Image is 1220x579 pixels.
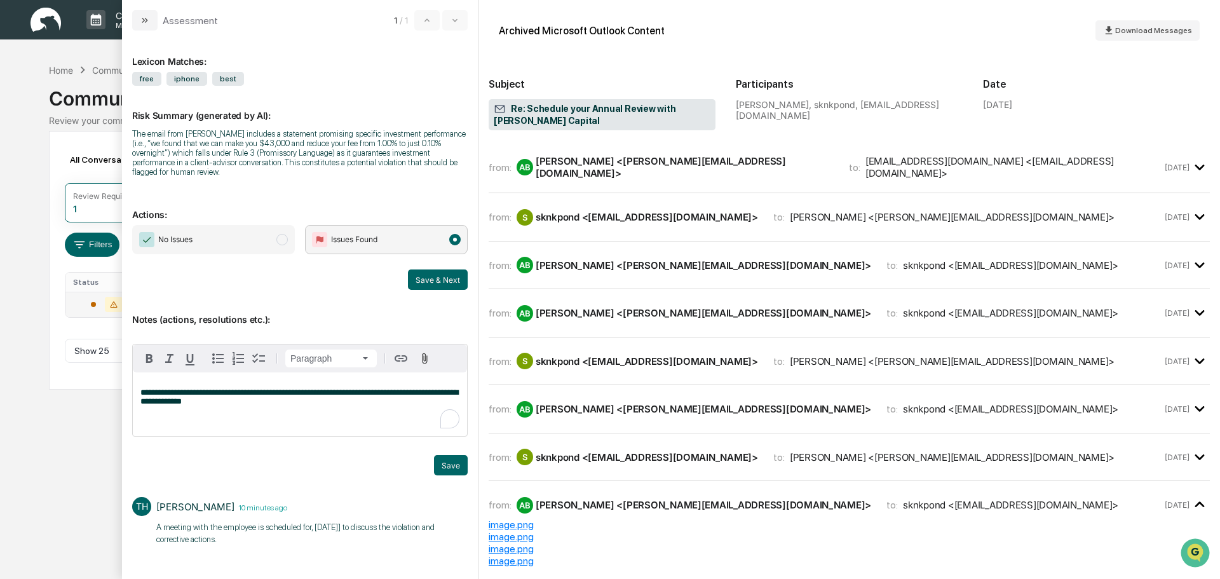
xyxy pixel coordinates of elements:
[903,403,1118,415] div: sknkpond <[EMAIL_ADDRESS][DOMAIN_NAME]>
[87,155,163,178] a: 🗄️Attestations
[158,233,193,246] span: No Issues
[489,499,512,511] span: from:
[886,403,898,415] span: to:
[517,353,533,369] div: S
[790,211,1115,223] div: [PERSON_NAME] <[PERSON_NAME][EMAIL_ADDRESS][DOMAIN_NAME]>
[180,348,200,369] button: Underline
[1165,500,1189,510] time: Friday, August 22, 2025 at 2:27:49 PM
[90,215,154,225] a: Powered byPylon
[536,211,758,223] div: sknkpond <[EMAIL_ADDRESS][DOMAIN_NAME]>
[159,348,180,369] button: Italic
[1095,20,1200,41] button: Download Messages
[536,499,871,511] div: [PERSON_NAME] <[PERSON_NAME][EMAIL_ADDRESS][DOMAIN_NAME]>
[489,403,512,415] span: from:
[216,101,231,116] button: Start new chat
[133,372,467,436] div: To enrich screen reader interactions, please activate Accessibility in Grammarly extension settings
[489,555,1210,567] div: image.png
[1165,453,1189,462] time: Friday, August 22, 2025 at 2:17:03 PM
[903,307,1118,319] div: sknkpond <[EMAIL_ADDRESS][DOMAIN_NAME]>
[1165,357,1189,366] time: Friday, August 22, 2025 at 7:08:35 AM
[414,350,436,367] button: Attach files
[25,160,82,173] span: Preclearance
[212,72,244,86] span: best
[517,159,533,175] div: AB
[8,155,87,178] a: 🖐️Preclearance
[983,78,1210,90] h2: Date
[886,307,898,319] span: to:
[489,567,1210,579] div: image.png
[43,97,208,110] div: Start new chat
[73,191,134,201] div: Review Required
[49,115,1171,126] div: Review your communication records across channels
[1165,212,1189,222] time: Wednesday, August 20, 2025 at 12:36:53 PM
[517,401,533,418] div: AB
[163,15,218,27] div: Assessment
[983,99,1012,110] div: [DATE]
[499,25,665,37] div: Archived Microsoft Outlook Content
[8,179,85,202] a: 🔎Data Lookup
[49,65,73,76] div: Home
[903,259,1118,271] div: sknkpond <[EMAIL_ADDRESS][DOMAIN_NAME]>
[489,451,512,463] span: from:
[73,203,77,214] div: 1
[1165,308,1189,318] time: Thursday, August 21, 2025 at 9:37:18 AM
[790,451,1115,463] div: [PERSON_NAME] <[PERSON_NAME][EMAIL_ADDRESS][DOMAIN_NAME]>
[489,307,512,319] span: from:
[13,97,36,120] img: 1746055101610-c473b297-6a78-478c-a979-82029cc54cd1
[849,161,860,174] span: to:
[25,184,80,197] span: Data Lookup
[494,103,710,127] span: Re: Schedule your Annual Review with [PERSON_NAME] Capital
[489,259,512,271] span: from:
[489,355,512,367] span: from:
[1165,404,1189,414] time: Friday, August 22, 2025 at 9:49:34 AM
[156,521,468,546] p: A meeting with the employee is scheduled for, [DATE]] to discuss the violation and corrective act...
[536,259,871,271] div: [PERSON_NAME] <[PERSON_NAME][EMAIL_ADDRESS][DOMAIN_NAME]>
[536,355,758,367] div: sknkpond <[EMAIL_ADDRESS][DOMAIN_NAME]>
[434,455,468,475] button: Save
[132,72,161,86] span: free
[43,110,161,120] div: We're available if you need us!
[139,232,154,247] img: Checkmark
[1179,537,1214,571] iframe: Open customer support
[517,305,533,322] div: AB
[517,209,533,226] div: S
[132,497,151,516] div: TH
[736,99,963,121] div: [PERSON_NAME], sknkpond, [EMAIL_ADDRESS][DOMAIN_NAME]
[536,403,871,415] div: [PERSON_NAME] <[PERSON_NAME][EMAIL_ADDRESS][DOMAIN_NAME]>
[132,95,468,121] p: Risk Summary (generated by AI):
[489,211,512,223] span: from:
[331,233,377,246] span: Issues Found
[132,41,468,67] div: Lexicon Matches:
[394,15,397,25] span: 1
[903,499,1118,511] div: sknkpond <[EMAIL_ADDRESS][DOMAIN_NAME]>
[105,21,170,30] p: Manage Tasks
[65,233,120,257] button: Filters
[33,58,210,71] input: Clear
[312,232,327,247] img: Flag
[49,77,1171,110] div: Communications Archive
[234,501,287,512] time: Monday, August 25, 2025 at 1:24:06 PM
[105,160,158,173] span: Attestations
[1115,26,1192,35] span: Download Messages
[489,519,1210,531] div: image.png
[13,27,231,47] p: How can we help?
[13,186,23,196] div: 🔎
[1165,163,1189,172] time: Tuesday, August 19, 2025 at 3:22:37 PM
[92,65,195,76] div: Communications Archive
[886,259,898,271] span: to:
[536,155,834,179] div: [PERSON_NAME] <[PERSON_NAME][EMAIL_ADDRESS][DOMAIN_NAME]>
[886,499,898,511] span: to:
[105,10,170,21] p: Calendar
[489,543,1210,555] div: image.png
[65,273,149,292] th: Status
[126,215,154,225] span: Pylon
[736,78,963,90] h2: Participants
[92,161,102,172] div: 🗄️
[132,129,468,177] div: The email from [PERSON_NAME] includes a statement promising specific investment performance (i.e....
[790,355,1115,367] div: [PERSON_NAME] <[PERSON_NAME][EMAIL_ADDRESS][DOMAIN_NAME]>
[13,161,23,172] div: 🖐️
[400,15,412,25] span: / 1
[132,299,468,325] p: Notes (actions, resolutions etc.):
[1165,261,1189,270] time: Wednesday, August 20, 2025 at 3:36:43 PM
